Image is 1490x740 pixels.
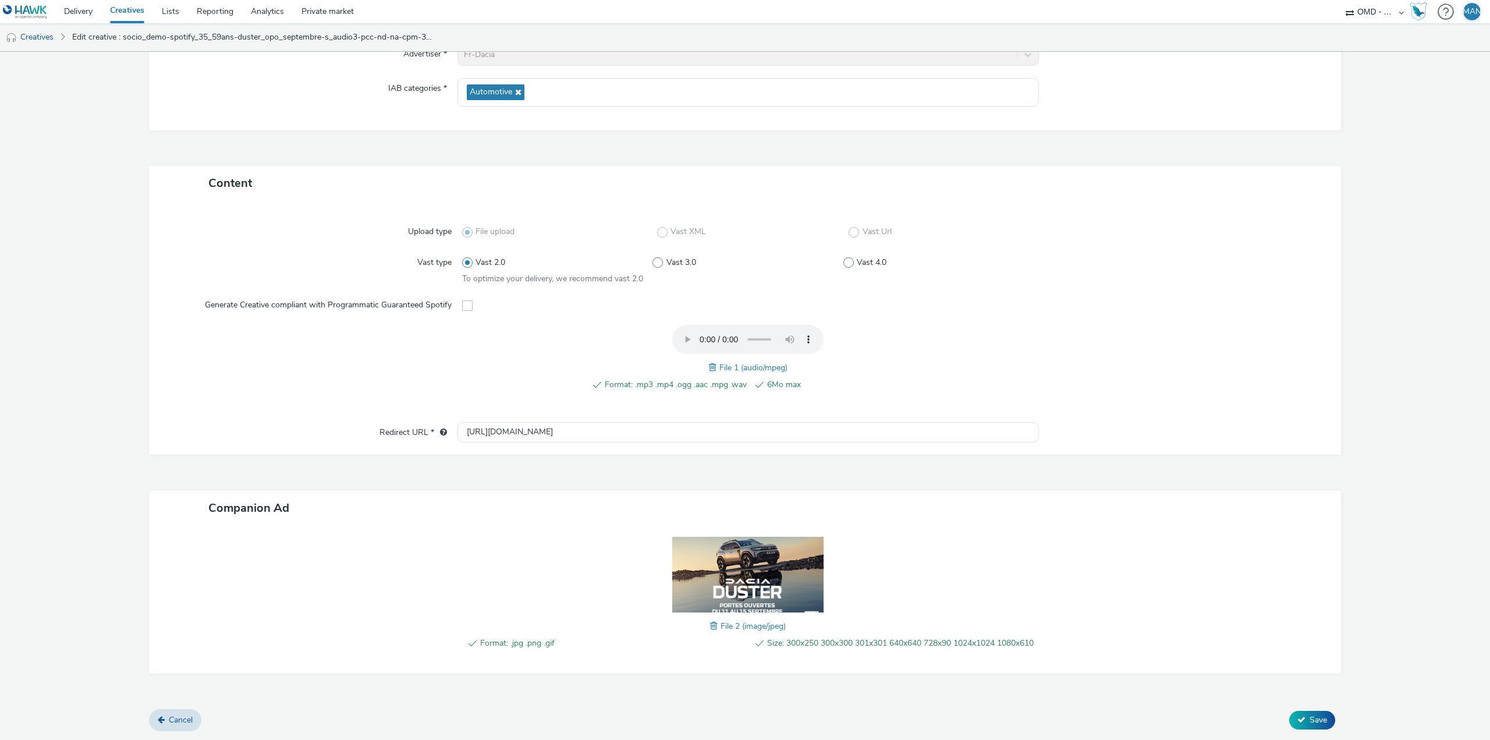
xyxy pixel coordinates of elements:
img: audio [6,32,17,44]
label: Generate Creative compliant with Programmatic Guaranteed Spotify [200,295,456,311]
a: Cancel [149,709,201,731]
div: URL will be used as a validation URL with some SSPs and it will be the redirection URL of your cr... [434,427,447,438]
a: Edit creative : socio_demo-spotify_35_59ans-duster_opo_septembre-s_audio3-pcc-nd-na-cpm-30_no_skip [66,23,439,51]
span: Automotive [470,87,512,97]
img: File 2 (image/jpeg) [672,537,824,612]
span: Companion Ad [208,500,289,516]
span: Vast XML [670,226,706,238]
button: Save [1289,711,1335,730]
span: Vast 2.0 [476,257,505,268]
img: Hawk Academy [1410,2,1427,21]
span: Content [208,175,252,191]
span: Format: .mp3 .mp4 .ogg .aac .mpg .wav [605,378,747,392]
div: MAN [1463,3,1481,20]
span: Vast Url [863,226,892,238]
img: undefined Logo [3,5,48,19]
label: IAB categories * [384,78,452,94]
span: File 1 (audio/mpeg) [719,362,787,373]
span: File upload [476,226,515,238]
span: To optimize your delivery, we recommend vast 2.0 [462,273,643,284]
label: Advertiser * [399,44,452,60]
a: Hawk Academy [1410,2,1432,21]
span: File 2 (image/jpeg) [721,621,786,632]
input: url... [457,422,1039,442]
span: Format: .jpg .png .gif [480,636,747,650]
span: 6Mo max [767,378,909,392]
span: Vast 4.0 [857,257,886,268]
span: Vast 3.0 [666,257,696,268]
label: Upload type [403,221,456,238]
label: Redirect URL * [375,422,452,438]
span: Size: 300x250 300x300 301x301 640x640 728x90 1024x1024 1080x610 [767,636,1034,650]
label: Vast type [413,252,456,268]
span: Save [1310,714,1327,725]
span: Cancel [169,714,193,725]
